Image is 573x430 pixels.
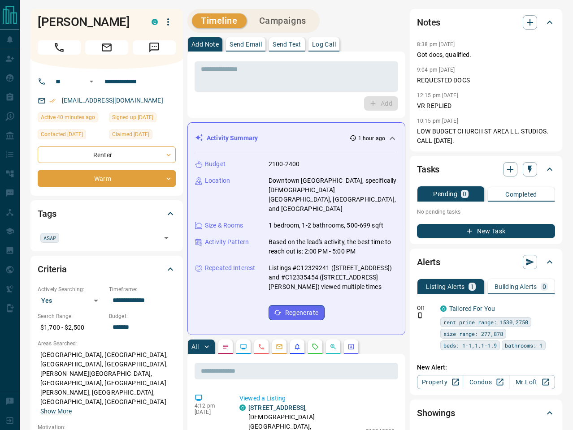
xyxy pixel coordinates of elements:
[417,101,555,111] p: VR REPLIED
[207,133,258,143] p: Activity Summary
[222,343,229,350] svg: Notes
[470,284,474,290] p: 1
[38,285,104,293] p: Actively Searching:
[38,320,104,335] p: $1,700 - $2,500
[312,343,319,350] svg: Requests
[38,293,104,308] div: Yes
[417,312,423,318] svg: Push Notification Only
[230,41,262,47] p: Send Email
[440,305,447,312] div: condos.ca
[191,41,219,47] p: Add Note
[543,284,546,290] p: 0
[417,406,455,420] h2: Showings
[417,12,555,33] div: Notes
[269,176,398,214] p: Downtown [GEOGRAPHIC_DATA], specifically [DEMOGRAPHIC_DATA][GEOGRAPHIC_DATA], [GEOGRAPHIC_DATA], ...
[269,263,398,292] p: Listings #C12329241 ([STREET_ADDRESS]) and #C12335454 ([STREET_ADDRESS][PERSON_NAME]) viewed mult...
[38,15,138,29] h1: [PERSON_NAME]
[312,41,336,47] p: Log Call
[49,98,56,104] svg: Email Verified
[38,348,176,419] p: [GEOGRAPHIC_DATA], [GEOGRAPHIC_DATA], [GEOGRAPHIC_DATA], [GEOGRAPHIC_DATA], [PERSON_NAME][GEOGRAP...
[38,129,104,142] div: Wed Aug 13 2025
[38,112,104,125] div: Mon Aug 18 2025
[294,343,301,350] svg: Listing Alerts
[192,13,247,28] button: Timeline
[109,129,176,142] div: Sun Jul 27 2025
[40,407,72,416] button: Show More
[505,191,537,198] p: Completed
[38,258,176,280] div: Criteria
[443,341,497,350] span: beds: 1-1,1.1-1.9
[417,92,458,99] p: 12:15 pm [DATE]
[205,176,230,185] p: Location
[38,206,56,221] h2: Tags
[109,285,176,293] p: Timeframe:
[417,41,455,47] p: 8:38 pm [DATE]
[248,404,305,411] a: [STREET_ADDRESS]
[505,341,543,350] span: bathrooms: 1
[195,130,398,146] div: Activity Summary1 hour ago
[269,221,383,230] p: 1 bedroom, 1-2 bathrooms, 500-699 sqft
[38,312,104,320] p: Search Range:
[417,224,555,238] button: New Task
[417,127,555,146] p: LOW BUDGET CHURCH ST AREA LL. STUDIOS. CALL [DATE].
[112,113,153,122] span: Signed up [DATE]
[195,403,226,409] p: 4:12 pm
[38,170,176,187] div: Warm
[417,162,439,176] h2: Tasks
[250,13,315,28] button: Campaigns
[273,41,301,47] p: Send Text
[133,40,176,55] span: Message
[417,67,455,73] p: 9:04 pm [DATE]
[41,113,95,122] span: Active 40 minutes ago
[330,343,337,350] svg: Opportunities
[417,205,555,219] p: No pending tasks
[205,221,243,230] p: Size & Rooms
[463,375,509,389] a: Condos
[85,40,128,55] span: Email
[205,159,226,169] p: Budget
[43,233,56,242] span: ASAP
[443,329,503,338] span: size range: 277,878
[239,404,246,411] div: condos.ca
[152,19,158,25] div: condos.ca
[62,97,163,104] a: [EMAIL_ADDRESS][DOMAIN_NAME]
[426,284,465,290] p: Listing Alerts
[417,251,555,273] div: Alerts
[195,409,226,415] p: [DATE]
[495,284,537,290] p: Building Alerts
[276,343,283,350] svg: Emails
[347,343,355,350] svg: Agent Actions
[269,237,398,256] p: Based on the lead's activity, the best time to reach out is: 2:00 PM - 5:00 PM
[433,191,457,197] p: Pending
[205,237,249,247] p: Activity Pattern
[112,130,149,139] span: Claimed [DATE]
[417,304,435,312] p: Off
[38,340,176,348] p: Areas Searched:
[449,305,495,312] a: Tailored For You
[240,343,247,350] svg: Lead Browsing Activity
[443,318,528,327] span: rent price range: 1530,2750
[358,134,385,142] p: 1 hour ago
[109,312,176,320] p: Budget:
[269,159,300,169] p: 2100-2400
[417,363,555,372] p: New Alert:
[86,76,97,87] button: Open
[38,146,176,163] div: Renter
[38,40,81,55] span: Call
[205,263,255,273] p: Repeated Interest
[41,130,83,139] span: Contacted [DATE]
[417,255,440,269] h2: Alerts
[191,344,199,350] p: All
[109,112,176,125] div: Sun Jul 27 2025
[258,343,265,350] svg: Calls
[463,191,466,197] p: 0
[38,203,176,224] div: Tags
[417,15,440,30] h2: Notes
[269,305,325,320] button: Regenerate
[417,159,555,180] div: Tasks
[160,232,173,244] button: Open
[417,50,555,60] p: Got docs, qualified.
[417,76,555,85] p: REQUESTED DOCS
[509,375,555,389] a: Mr.Loft
[417,118,458,124] p: 10:15 pm [DATE]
